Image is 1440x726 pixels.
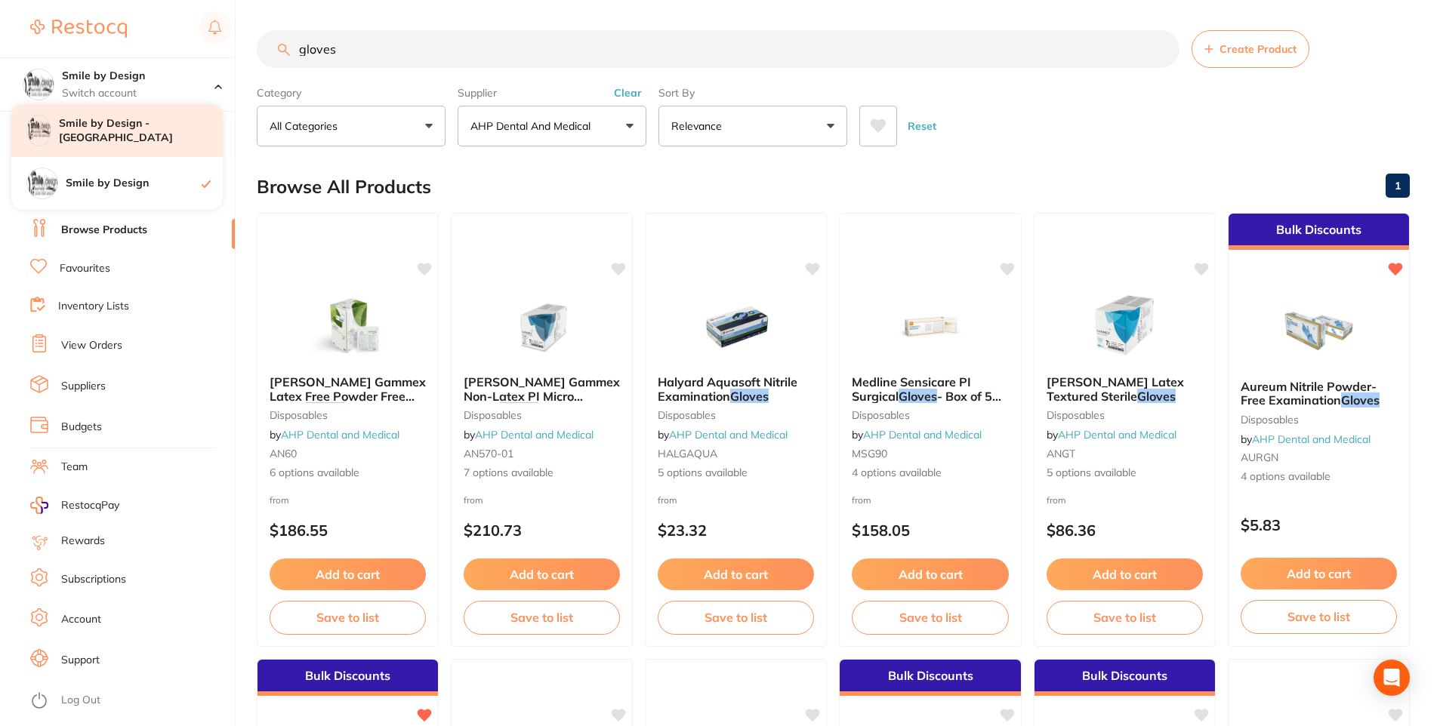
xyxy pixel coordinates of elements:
[60,261,110,276] a: Favourites
[257,106,446,146] button: All Categories
[852,558,1008,590] button: Add to cart
[852,447,887,460] span: MSG90
[1047,466,1203,481] span: 5 options available
[61,534,105,549] a: Rewards
[464,558,620,590] button: Add to cart
[852,521,1008,539] p: $158.05
[270,375,426,403] b: Ansell Gammex Latex Free Powder Free Sterile Gloves
[687,288,785,363] img: Halyard Aquasoft Nitrile Examination Gloves
[66,176,202,191] h4: Smile by Design
[270,409,426,421] small: disposables
[30,20,127,38] img: Restocq Logo
[270,447,297,460] span: AN60
[306,402,344,417] em: Gloves
[852,374,971,403] span: Medline Sensicare PI Surgical
[852,389,1001,417] span: - Box of 50 pairs
[270,374,426,417] span: [PERSON_NAME] Gammex Latex Free Powder Free Sterile
[1047,521,1203,539] p: $86.36
[61,223,147,238] a: Browse Products
[61,693,100,708] a: Log Out
[61,498,119,513] span: RestocqPay
[899,389,937,404] em: Gloves
[1241,380,1397,408] b: Aureum Nitrile Powder-Free Examination Gloves
[270,466,426,481] span: 6 options available
[1241,558,1397,589] button: Add to cart
[1192,30,1309,68] button: Create Product
[1241,469,1397,485] span: 4 options available
[1075,288,1173,363] img: Ansell Gammex Latex Textured Sterile Gloves
[1137,389,1176,404] em: Gloves
[1035,660,1215,696] div: Bulk Discounts
[1058,428,1176,441] a: AHP Dental and Medical
[493,288,591,363] img: Ansell Gammex Non-Latex PI Micro Sterile Gloves
[1047,494,1066,506] span: from
[257,660,438,696] div: Bulk Discounts
[464,466,620,481] span: 7 options available
[299,288,397,363] img: Ansell Gammex Latex Free Powder Free Sterile Gloves
[27,168,57,198] img: Smile by Design
[1047,447,1075,460] span: ANGT
[852,409,1008,421] small: disposables
[470,118,597,134] p: AHP Dental and Medical
[658,409,814,421] small: disposables
[1047,428,1176,441] span: by
[458,106,646,146] button: AHP Dental and Medical
[270,601,426,634] button: Save to list
[458,86,646,100] label: Supplier
[1241,516,1397,534] p: $5.83
[658,447,717,460] span: HALGAQUA
[881,288,979,363] img: Medline Sensicare PI Surgical Gloves - Box of 50 pairs
[62,69,214,84] h4: Smile by Design
[464,601,620,634] button: Save to list
[658,494,677,506] span: from
[658,558,814,590] button: Add to cart
[658,374,797,403] span: Halyard Aquasoft Nitrile Examination
[1047,601,1203,634] button: Save to list
[658,466,814,481] span: 5 options available
[464,375,620,403] b: Ansell Gammex Non-Latex PI Micro Sterile Gloves
[464,409,620,421] small: disposables
[61,379,106,394] a: Suppliers
[658,106,847,146] button: Relevance
[270,428,399,441] span: by
[61,572,126,587] a: Subscriptions
[1047,409,1203,421] small: disposables
[852,428,982,441] span: by
[464,521,620,539] p: $210.73
[1386,171,1410,201] a: 1
[270,521,426,539] p: $186.55
[1229,214,1409,250] div: Bulk Discounts
[23,69,54,100] img: Smile by Design
[30,497,48,514] img: RestocqPay
[1220,43,1297,55] span: Create Product
[500,402,538,417] em: Gloves
[464,447,513,460] span: AN570-01
[840,660,1020,696] div: Bulk Discounts
[669,428,788,441] a: AHP Dental and Medical
[1269,292,1368,368] img: Aureum Nitrile Powder-Free Examination Gloves
[30,497,119,514] a: RestocqPay
[27,115,51,139] img: Smile by Design - North Sydney
[30,689,230,713] button: Log Out
[61,460,88,475] a: Team
[58,299,129,314] a: Inventory Lists
[61,420,102,435] a: Budgets
[658,428,788,441] span: by
[1241,451,1278,464] span: AURGN
[257,30,1179,68] input: Search Products
[270,118,344,134] p: All Categories
[1341,392,1380,408] em: Gloves
[852,601,1008,634] button: Save to list
[1047,374,1184,403] span: [PERSON_NAME] Latex Textured Sterile
[1241,432,1371,446] span: by
[61,612,101,627] a: Account
[1047,375,1203,403] b: Ansell Gammex Latex Textured Sterile Gloves
[464,494,483,506] span: from
[658,521,814,539] p: $23.32
[903,106,941,146] button: Reset
[863,428,982,441] a: AHP Dental and Medical
[609,86,646,100] button: Clear
[61,653,100,668] a: Support
[1047,558,1203,590] button: Add to cart
[658,375,814,403] b: Halyard Aquasoft Nitrile Examination Gloves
